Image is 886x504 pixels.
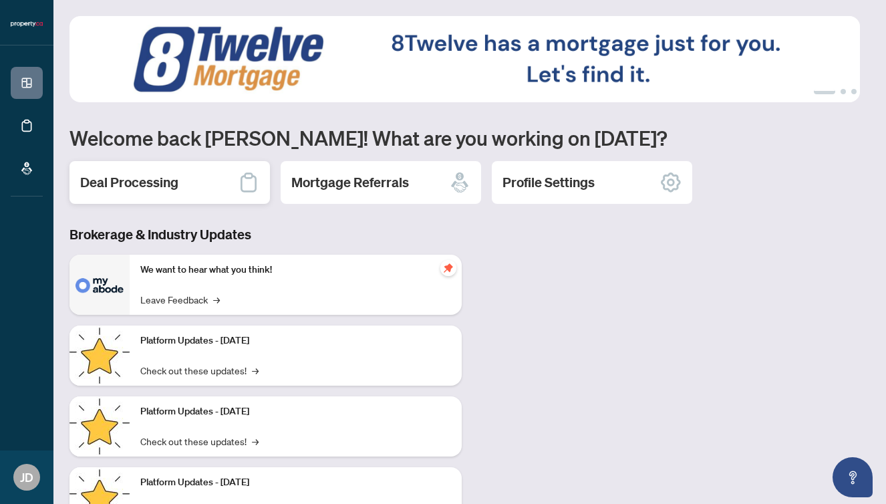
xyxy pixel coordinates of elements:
span: → [213,292,220,307]
span: → [252,434,259,449]
img: Slide 0 [69,16,860,102]
button: Open asap [833,457,873,497]
h2: Profile Settings [502,173,595,192]
h2: Mortgage Referrals [291,173,409,192]
img: Platform Updates - July 21, 2025 [69,326,130,386]
span: JD [20,468,33,487]
button: 3 [851,89,857,94]
p: Platform Updates - [DATE] [140,334,451,348]
img: logo [11,20,43,28]
img: We want to hear what you think! [69,255,130,315]
button: 2 [841,89,846,94]
a: Leave Feedback→ [140,292,220,307]
a: Check out these updates!→ [140,434,259,449]
img: Platform Updates - July 8, 2025 [69,396,130,457]
p: Platform Updates - [DATE] [140,404,451,419]
h1: Welcome back [PERSON_NAME]! What are you working on [DATE]? [69,125,870,150]
p: Platform Updates - [DATE] [140,475,451,490]
h2: Deal Processing [80,173,178,192]
h3: Brokerage & Industry Updates [69,225,462,244]
p: We want to hear what you think! [140,263,451,277]
a: Check out these updates!→ [140,363,259,378]
span: → [252,363,259,378]
span: pushpin [440,260,456,276]
button: 1 [814,89,835,94]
